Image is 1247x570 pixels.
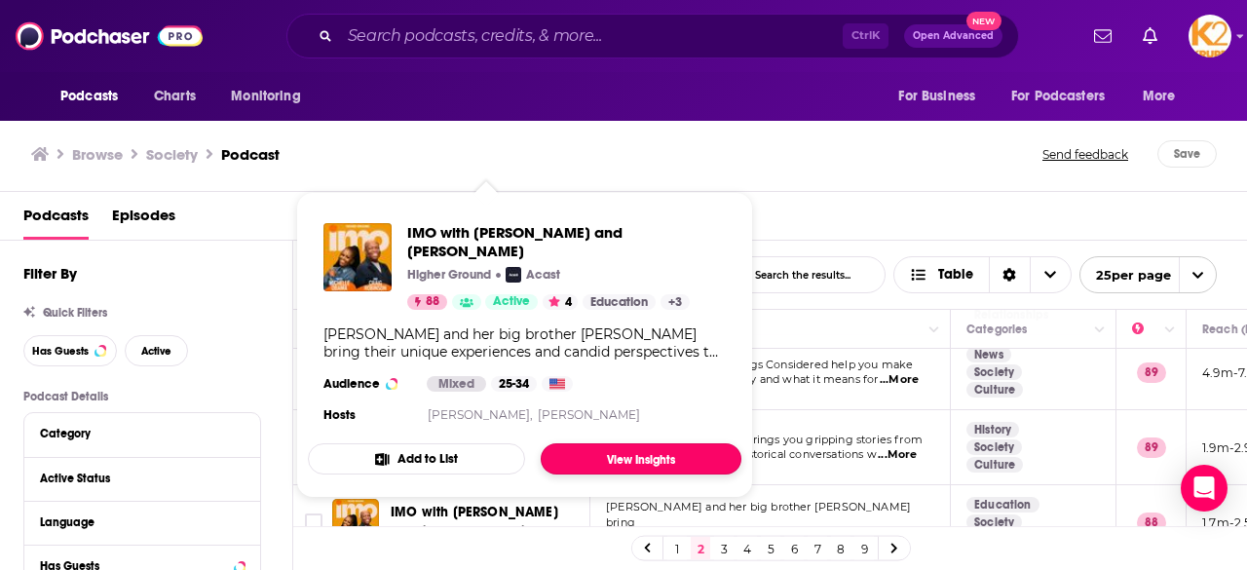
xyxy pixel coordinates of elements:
[112,200,175,240] a: Episodes
[606,447,877,461] span: the past and fascinating historical conversations w
[808,537,827,560] a: 7
[323,407,356,423] h4: Hosts
[1135,19,1165,53] a: Show notifications dropdown
[661,294,690,310] a: +3
[737,537,757,560] a: 4
[60,83,118,110] span: Podcasts
[999,78,1133,115] button: open menu
[1137,362,1166,382] p: 89
[43,306,107,320] span: Quick Filters
[1158,319,1182,342] button: Column Actions
[32,346,89,357] span: Has Guests
[23,390,261,403] p: Podcast Details
[426,292,439,312] span: 88
[880,372,919,388] span: ...More
[1011,83,1105,110] span: For Podcasters
[966,439,1022,455] a: Society
[761,537,780,560] a: 5
[407,267,491,283] p: Higher Ground
[854,537,874,560] a: 9
[885,78,1000,115] button: open menu
[1079,256,1217,293] button: open menu
[391,503,584,542] a: IMO with [PERSON_NAME] and [PERSON_NAME]
[966,318,1027,341] div: Categories
[217,78,325,115] button: open menu
[16,18,203,55] img: Podchaser - Follow, Share and Rate Podcasts
[1129,78,1200,115] button: open menu
[407,223,726,260] a: IMO with Michelle Obama and Craig Robinson
[989,257,1030,292] div: Sort Direction
[1088,319,1112,342] button: Column Actions
[966,514,1022,530] a: Society
[506,267,560,283] a: AcastAcast
[843,23,888,49] span: Ctrl K
[966,364,1022,380] a: Society
[1137,513,1166,532] p: 88
[1181,465,1228,512] div: Open Intercom Messenger
[141,78,208,115] a: Charts
[966,347,1011,362] a: News
[146,145,198,164] h1: Society
[40,421,245,445] button: Category
[1157,140,1217,168] button: Save
[606,358,913,371] span: The hosts of NPR's All Things Considered help you make
[407,294,447,310] a: 88
[784,537,804,560] a: 6
[323,376,411,392] h3: Audience
[23,264,77,283] h2: Filter By
[1189,15,1231,57] span: Logged in as K2Krupp
[1080,260,1171,290] span: 25 per page
[154,83,196,110] span: Charts
[23,200,89,240] a: Podcasts
[308,443,525,475] button: Add to List
[898,83,975,110] span: For Business
[407,223,726,260] span: IMO with [PERSON_NAME] and [PERSON_NAME]
[40,515,232,529] div: Language
[923,319,946,342] button: Column Actions
[583,294,656,310] a: Education
[427,376,486,392] div: Mixed
[1132,318,1159,341] div: Power Score
[506,267,521,283] img: Acast
[1086,19,1119,53] a: Show notifications dropdown
[541,443,741,475] a: View Insights
[966,497,1039,513] a: Education
[428,407,533,422] a: [PERSON_NAME],
[47,78,143,115] button: open menu
[893,256,1072,293] button: Choose View
[1037,140,1134,168] button: Send feedback
[606,433,923,446] span: The History Extra podcast brings you gripping stories from
[485,294,538,310] a: Active
[40,427,232,440] div: Category
[667,537,687,560] a: 1
[141,346,171,357] span: Active
[491,376,537,392] div: 25-34
[72,145,123,164] a: Browse
[878,447,917,463] span: ...More
[938,268,973,282] span: Table
[1137,437,1166,457] p: 89
[231,83,300,110] span: Monitoring
[40,510,245,534] button: Language
[606,500,911,529] span: [PERSON_NAME] and her big brother [PERSON_NAME] bring
[714,537,734,560] a: 3
[526,267,560,283] p: Acast
[831,537,850,560] a: 8
[543,294,578,310] button: 4
[1143,83,1176,110] span: More
[904,24,1002,48] button: Open AdvancedNew
[966,382,1023,398] a: Culture
[966,12,1001,30] span: New
[125,335,188,366] button: Active
[40,472,232,485] div: Active Status
[323,223,392,291] img: IMO with Michelle Obama and Craig Robinson
[966,457,1023,473] a: Culture
[332,499,379,546] img: IMO with Michelle Obama and Craig Robinson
